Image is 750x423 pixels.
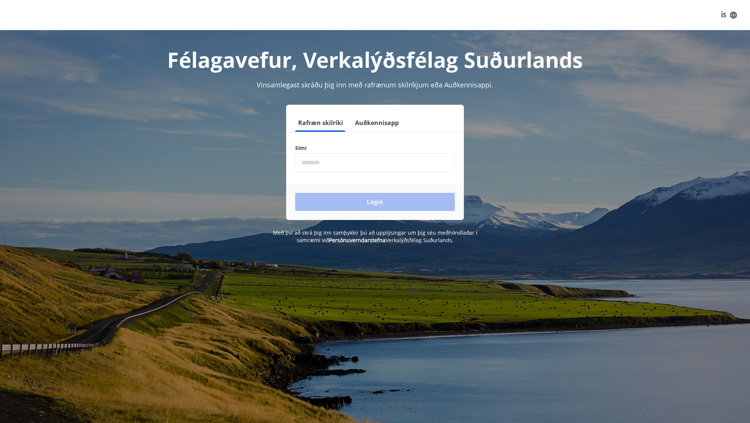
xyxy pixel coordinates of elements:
[717,8,741,22] button: ÍS
[113,45,637,74] h1: Félagavefur, Verkalýðsfélag Suðurlands
[295,114,346,132] button: Rafræn skilríki
[257,80,493,89] span: Vinsamlegast skráðu þig inn með rafrænum skilríkjum eða Auðkennisappi.
[273,229,477,244] span: Með því að skrá þig inn samþykkir þú að upplýsingar um þig séu meðhöndlaðar í samræmi við Verkalý...
[329,237,386,244] a: Persónuverndarstefna
[295,144,455,152] label: Sími
[352,114,402,132] button: Auðkennisapp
